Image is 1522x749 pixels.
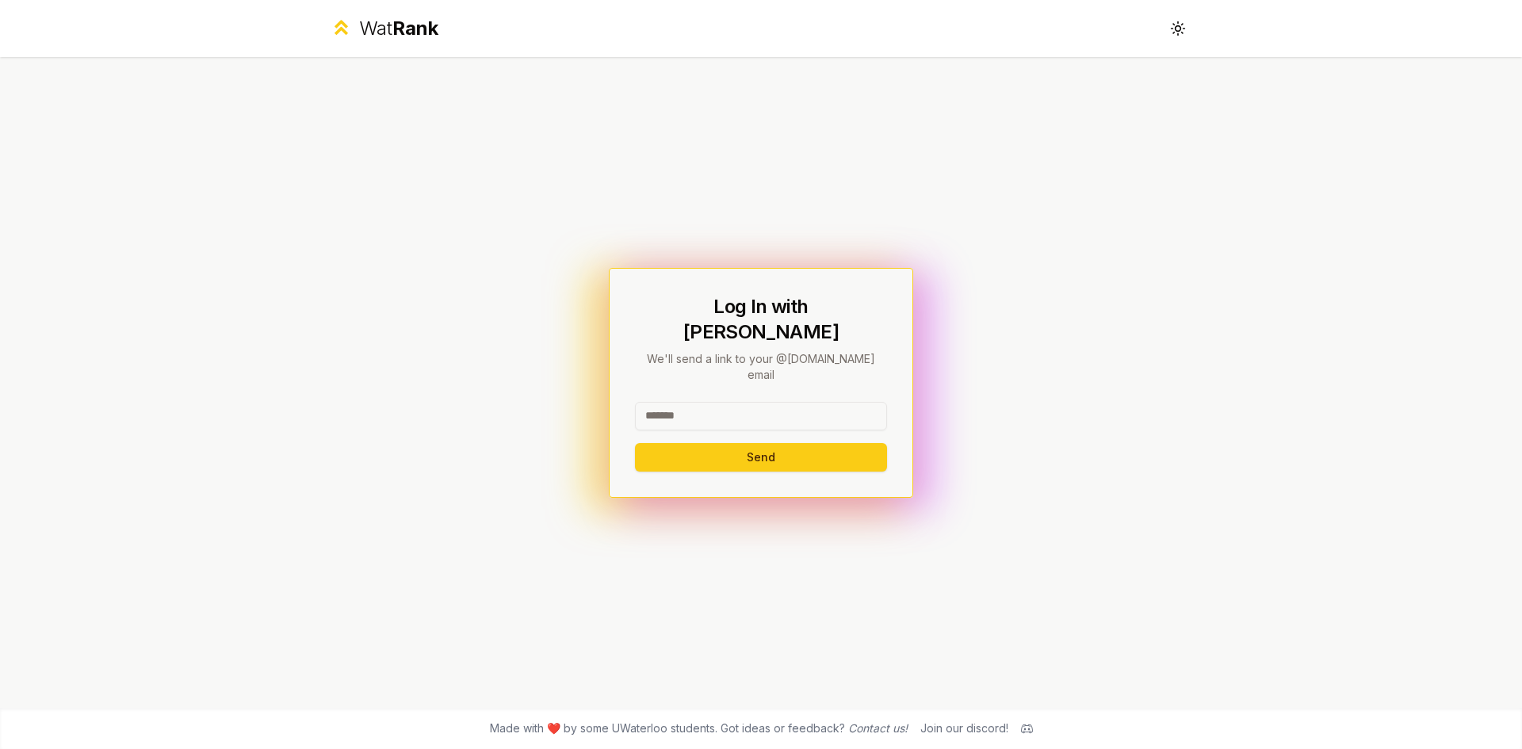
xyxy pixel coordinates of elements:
[330,16,438,41] a: WatRank
[848,721,908,735] a: Contact us!
[392,17,438,40] span: Rank
[359,16,438,41] div: Wat
[920,720,1008,736] div: Join our discord!
[490,720,908,736] span: Made with ❤️ by some UWaterloo students. Got ideas or feedback?
[635,294,887,345] h1: Log In with [PERSON_NAME]
[635,443,887,472] button: Send
[635,351,887,383] p: We'll send a link to your @[DOMAIN_NAME] email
